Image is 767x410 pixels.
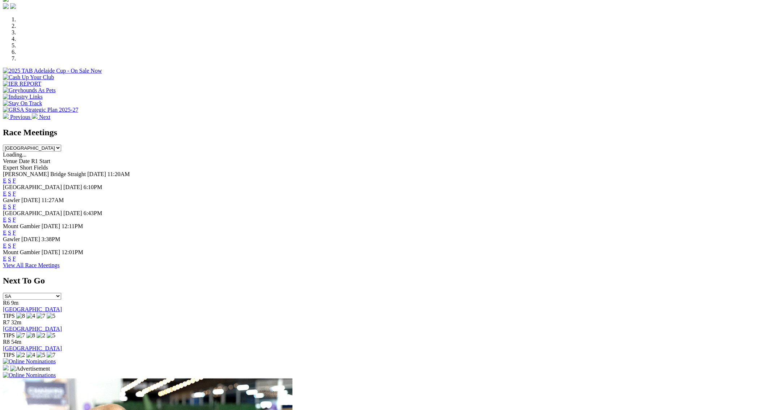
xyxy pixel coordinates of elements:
a: [GEOGRAPHIC_DATA] [3,306,62,312]
img: 15187_Greyhounds_GreysPlayCentral_Resize_SA_WebsiteBanner_300x115_2025.jpg [3,365,9,371]
span: 32m [11,319,21,325]
span: Gawler [3,236,20,242]
a: [GEOGRAPHIC_DATA] [3,326,62,332]
span: 9m [11,300,18,306]
img: 5 [47,313,55,319]
span: Gawler [3,197,20,203]
span: [DATE] [21,236,40,242]
span: R6 [3,300,10,306]
a: F [13,191,16,197]
h2: Next To Go [3,276,764,286]
img: Stay On Track [3,100,42,107]
img: 7 [16,332,25,339]
a: E [3,243,7,249]
a: E [3,230,7,236]
a: F [13,230,16,236]
a: [GEOGRAPHIC_DATA] [3,345,62,351]
span: [PERSON_NAME] Bridge Straight [3,171,86,177]
span: [DATE] [63,210,82,216]
span: 6:10PM [84,184,102,190]
span: [DATE] [87,171,106,177]
img: 8 [26,332,35,339]
a: E [3,178,7,184]
img: 2 [37,332,45,339]
span: 6:43PM [84,210,102,216]
a: E [3,204,7,210]
a: S [8,256,11,262]
img: twitter.svg [10,3,16,9]
img: Industry Links [3,94,43,100]
img: Online Nominations [3,358,56,365]
span: Venue [3,158,17,164]
img: Online Nominations [3,372,56,379]
span: Short [20,165,33,171]
img: Greyhounds As Pets [3,87,56,94]
span: Expert [3,165,18,171]
span: TIPS [3,313,15,319]
img: chevron-left-pager-white.svg [3,113,9,119]
span: 11:20AM [108,171,130,177]
a: S [8,230,11,236]
a: S [8,217,11,223]
img: 5 [37,352,45,358]
span: Mount Gambier [3,223,40,229]
span: 12:11PM [62,223,83,229]
span: [GEOGRAPHIC_DATA] [3,184,62,190]
a: S [8,178,11,184]
img: Cash Up Your Club [3,74,54,81]
span: [DATE] [42,249,60,255]
span: Mount Gambier [3,249,40,255]
span: Fields [34,165,48,171]
a: E [3,217,7,223]
img: 7 [47,352,55,358]
span: Next [39,114,50,120]
img: 7 [37,313,45,319]
span: 12:01PM [62,249,83,255]
a: F [13,178,16,184]
img: 4 [26,313,35,319]
span: TIPS [3,352,15,358]
span: [DATE] [21,197,40,203]
a: S [8,243,11,249]
h2: Race Meetings [3,128,764,137]
span: Previous [10,114,30,120]
img: chevron-right-pager-white.svg [32,113,38,119]
img: GRSA Strategic Plan 2025-27 [3,107,78,113]
a: View All Race Meetings [3,262,60,268]
span: R7 [3,319,10,325]
a: F [13,217,16,223]
a: Next [32,114,50,120]
span: R8 [3,339,10,345]
img: 2 [16,352,25,358]
span: Date [19,158,30,164]
span: Loading... [3,151,26,158]
a: F [13,243,16,249]
span: TIPS [3,332,15,338]
img: facebook.svg [3,3,9,9]
img: IER REPORT [3,81,41,87]
a: F [13,204,16,210]
span: [DATE] [63,184,82,190]
a: Previous [3,114,32,120]
span: 11:27AM [42,197,64,203]
a: E [3,256,7,262]
a: F [13,256,16,262]
img: Advertisement [10,366,50,372]
span: 3:38PM [42,236,60,242]
span: [GEOGRAPHIC_DATA] [3,210,62,216]
img: 8 [16,313,25,319]
a: E [3,191,7,197]
a: S [8,191,11,197]
span: [DATE] [42,223,60,229]
img: 4 [26,352,35,358]
span: 54m [11,339,21,345]
img: 2025 TAB Adelaide Cup - On Sale Now [3,68,102,74]
img: 5 [47,332,55,339]
a: S [8,204,11,210]
span: R1 Start [31,158,50,164]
